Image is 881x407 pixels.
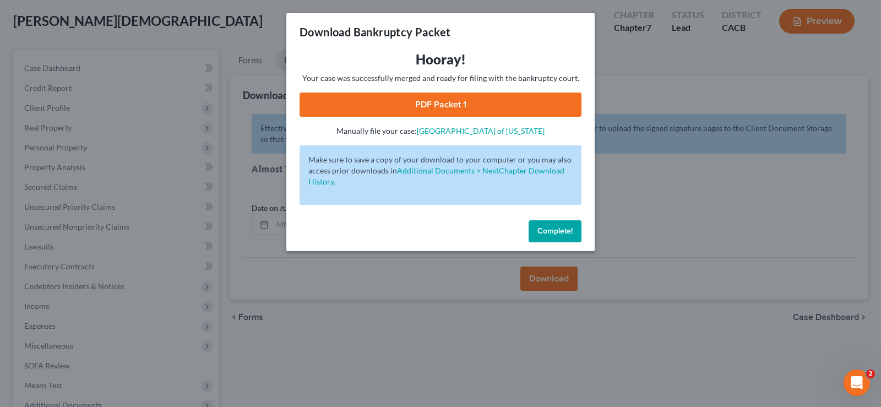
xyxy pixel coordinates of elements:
iframe: Intercom live chat [844,370,870,396]
h3: Hooray! [300,51,581,68]
span: 2 [866,370,875,378]
span: Complete! [537,226,573,236]
a: PDF Packet 1 [300,93,581,117]
p: Your case was successfully merged and ready for filing with the bankruptcy court. [300,73,581,84]
p: Make sure to save a copy of your download to your computer or you may also access prior downloads in [308,154,573,187]
p: Manually file your case: [300,126,581,137]
a: [GEOGRAPHIC_DATA] of [US_STATE] [417,126,545,135]
a: Additional Documents > NextChapter Download History. [308,166,564,186]
button: Complete! [529,220,581,242]
h3: Download Bankruptcy Packet [300,24,450,40]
